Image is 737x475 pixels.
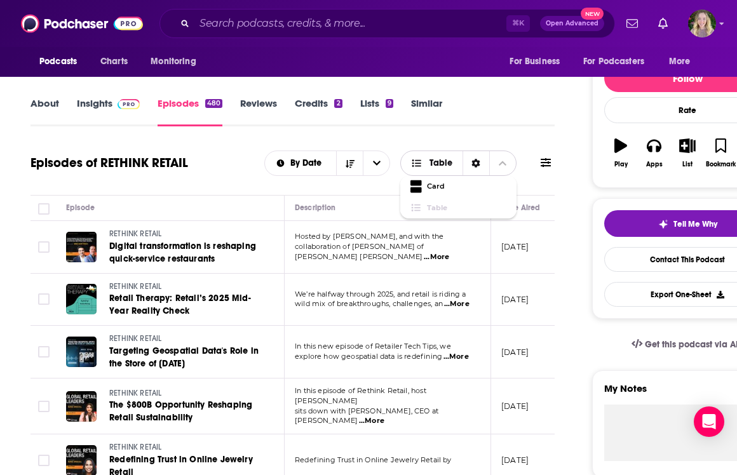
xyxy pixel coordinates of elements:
[424,252,449,262] span: ...More
[646,161,663,168] div: Apps
[671,130,704,176] button: List
[363,151,389,175] button: open menu
[109,389,161,398] span: RETHINK RETAIL
[334,99,342,108] div: 2
[109,388,262,399] a: RETHINK RETAIL
[109,229,262,240] a: RETHINK RETAIL
[682,161,693,168] div: List
[109,443,161,452] span: RETHINK RETAIL
[21,11,143,36] img: Podchaser - Follow, Share and Rate Podcasts
[660,50,707,74] button: open menu
[604,130,637,176] button: Play
[109,345,259,369] span: Targeting Geospatial Data's Role in the Store of [DATE]
[658,219,668,229] img: tell me why sparkle
[510,53,560,70] span: For Business
[295,299,443,308] span: wild mix of breakthroughs, challenges, an
[506,15,530,32] span: ⌘ K
[621,13,643,34] a: Show notifications dropdown
[295,455,452,464] span: Redefining Trust in Online Jewelry Retail by
[295,200,335,215] div: Description
[39,53,77,70] span: Podcasts
[444,299,470,309] span: ...More
[653,13,673,34] a: Show notifications dropdown
[92,50,135,74] a: Charts
[400,151,517,176] button: Choose View
[583,53,644,70] span: For Podcasters
[109,345,262,370] a: Targeting Geospatial Data's Role in the Store of [DATE]
[427,183,506,190] span: Card
[159,9,615,38] div: Search podcasts, credits, & more...
[38,241,50,253] span: Toggle select row
[142,50,212,74] button: open menu
[501,455,529,465] p: [DATE]
[109,333,262,345] a: RETHINK RETAIL
[290,159,326,168] span: By Date
[429,159,452,168] span: Table
[109,292,262,318] a: Retail Therapy: Retail’s 2025 Mid-Year Reality Check
[66,200,95,215] div: Episode
[673,219,717,229] span: Tell Me Why
[151,53,196,70] span: Monitoring
[30,50,93,74] button: open menu
[240,97,277,126] a: Reviews
[77,97,140,126] a: InsightsPodchaser Pro
[295,352,442,361] span: explore how geospatial data is redefining
[295,342,451,351] span: In this new episode of Retailer Tech Tips, we
[109,281,262,293] a: RETHINK RETAIL
[704,130,737,176] button: Bookmark
[264,151,391,176] h2: Choose List sort
[546,20,598,27] span: Open Advanced
[694,406,724,437] div: Open Intercom Messenger
[688,10,716,37] span: Logged in as lauren19365
[295,386,426,405] span: In this episode of Rethink Retail, host [PERSON_NAME]
[581,8,604,20] span: New
[295,290,466,298] span: We’re halfway through 2025, and retail is riding a
[109,241,256,264] span: Digital transformation is reshaping quick-service restaurants
[688,10,716,37] button: Show profile menu
[295,406,438,425] span: sits down with [PERSON_NAME], CEO at [PERSON_NAME]
[38,401,50,412] span: Toggle select row
[669,53,691,70] span: More
[637,130,670,176] button: Apps
[109,399,252,423] span: The $800B Opportunity Reshaping Retail Sustainability
[501,50,576,74] button: open menu
[463,151,489,175] div: Sort Direction
[295,242,424,261] span: collaboration of [PERSON_NAME] of [PERSON_NAME] [PERSON_NAME]
[109,293,251,316] span: Retail Therapy: Retail’s 2025 Mid-Year Reality Check
[265,159,337,168] button: open menu
[411,97,442,126] a: Similar
[501,347,529,358] p: [DATE]
[109,334,161,343] span: RETHINK RETAIL
[501,294,529,305] p: [DATE]
[575,50,663,74] button: open menu
[109,240,262,265] a: Digital transformation is reshaping quick-service restaurants
[295,232,443,241] span: Hosted by [PERSON_NAME], and with the
[100,53,128,70] span: Charts
[205,99,222,108] div: 480
[336,151,363,175] button: Sort Direction
[194,13,506,34] input: Search podcasts, credits, & more...
[38,293,50,305] span: Toggle select row
[540,16,604,31] button: Open AdvancedNew
[295,97,342,126] a: Credits2
[688,10,716,37] img: User Profile
[501,241,529,252] p: [DATE]
[30,97,59,126] a: About
[109,282,161,291] span: RETHINK RETAIL
[109,229,161,238] span: RETHINK RETAIL
[30,155,188,171] h1: Episodes of RETHINK RETAIL
[360,97,393,126] a: Lists9
[614,161,628,168] div: Play
[386,99,393,108] div: 9
[427,204,506,211] span: Table
[706,161,736,168] div: Bookmark
[118,99,140,109] img: Podchaser Pro
[38,346,50,358] span: Toggle select row
[501,401,529,411] p: [DATE]
[158,97,222,126] a: Episodes480
[109,442,262,453] a: RETHINK RETAIL
[38,455,50,466] span: Toggle select row
[109,399,262,424] a: The $800B Opportunity Reshaping Retail Sustainability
